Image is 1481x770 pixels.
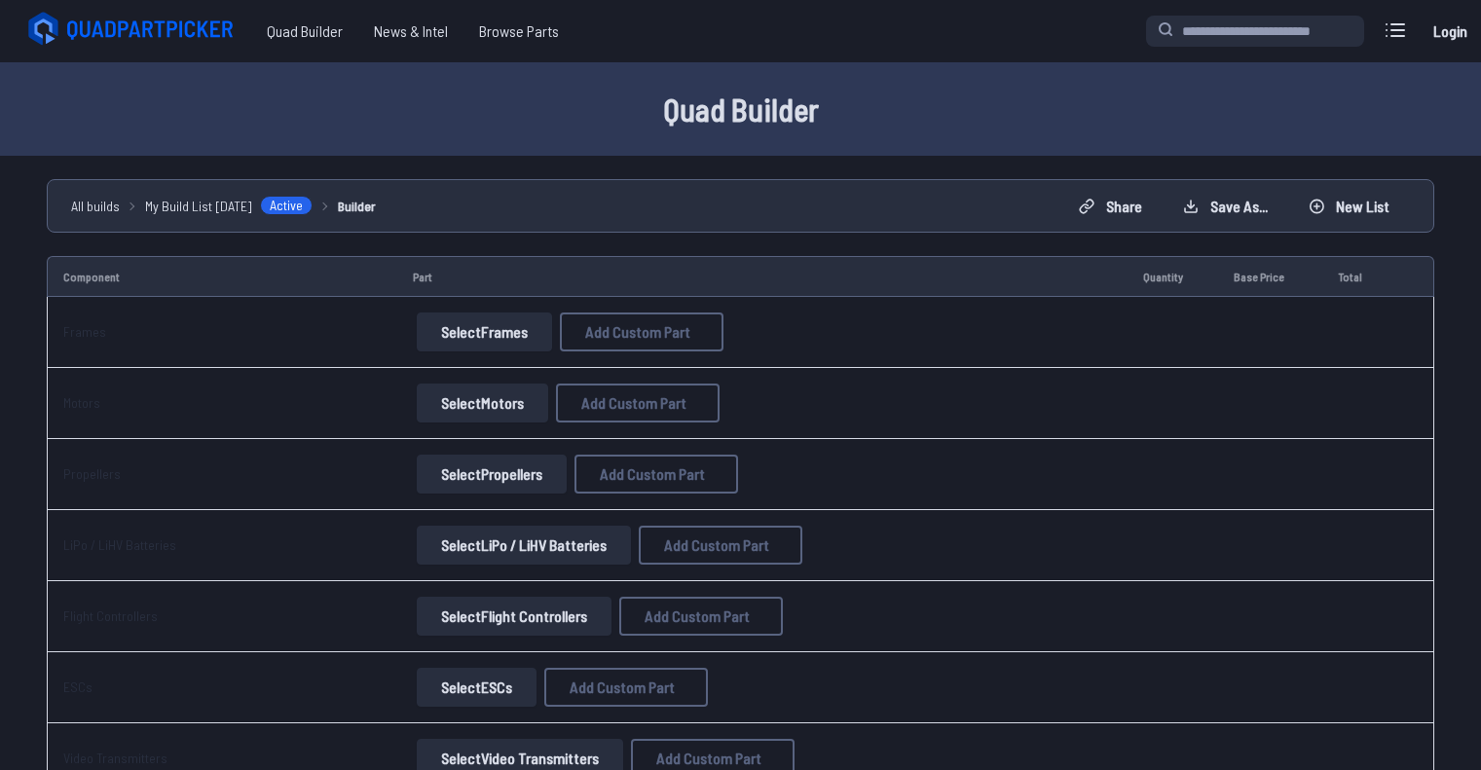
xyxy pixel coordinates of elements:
span: Add Custom Part [600,466,705,482]
button: Add Custom Part [639,526,802,565]
a: All builds [71,196,120,216]
span: Add Custom Part [585,324,690,340]
td: Component [47,256,397,297]
span: Add Custom Part [656,751,761,766]
button: Add Custom Part [556,384,720,422]
a: ESCs [63,678,93,695]
a: SelectLiPo / LiHV Batteries [413,526,635,565]
button: SelectMotors [417,384,548,422]
h1: Quad Builder [118,86,1364,132]
button: SelectESCs [417,668,537,707]
button: SelectFrames [417,312,552,351]
a: Flight Controllers [63,607,158,624]
button: New List [1292,191,1406,222]
a: SelectFlight Controllers [413,597,615,636]
td: Base Price [1218,256,1322,297]
td: Part [397,256,1128,297]
a: Video Transmitters [63,750,167,766]
span: Add Custom Part [570,679,675,695]
span: Add Custom Part [664,537,769,553]
a: Frames [63,323,106,340]
a: Login [1426,12,1473,51]
a: SelectMotors [413,384,552,422]
button: Add Custom Part [574,455,738,494]
button: Add Custom Part [544,668,708,707]
span: My Build List [DATE] [145,196,252,216]
td: Quantity [1128,256,1218,297]
span: Add Custom Part [581,395,686,411]
a: SelectPropellers [413,455,571,494]
a: My Build List [DATE]Active [145,196,313,216]
button: Add Custom Part [619,597,783,636]
a: Builder [338,196,376,216]
a: Motors [63,394,100,411]
a: SelectESCs [413,668,540,707]
button: Add Custom Part [560,312,723,351]
a: News & Intel [358,12,463,51]
td: Total [1322,256,1393,297]
a: Browse Parts [463,12,574,51]
a: LiPo / LiHV Batteries [63,536,176,553]
button: SelectLiPo / LiHV Batteries [417,526,631,565]
button: Share [1062,191,1159,222]
button: Save as... [1166,191,1284,222]
span: Add Custom Part [645,608,750,624]
a: SelectFrames [413,312,556,351]
a: Propellers [63,465,121,482]
button: SelectPropellers [417,455,567,494]
a: Quad Builder [251,12,358,51]
span: Active [260,196,313,215]
button: SelectFlight Controllers [417,597,611,636]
